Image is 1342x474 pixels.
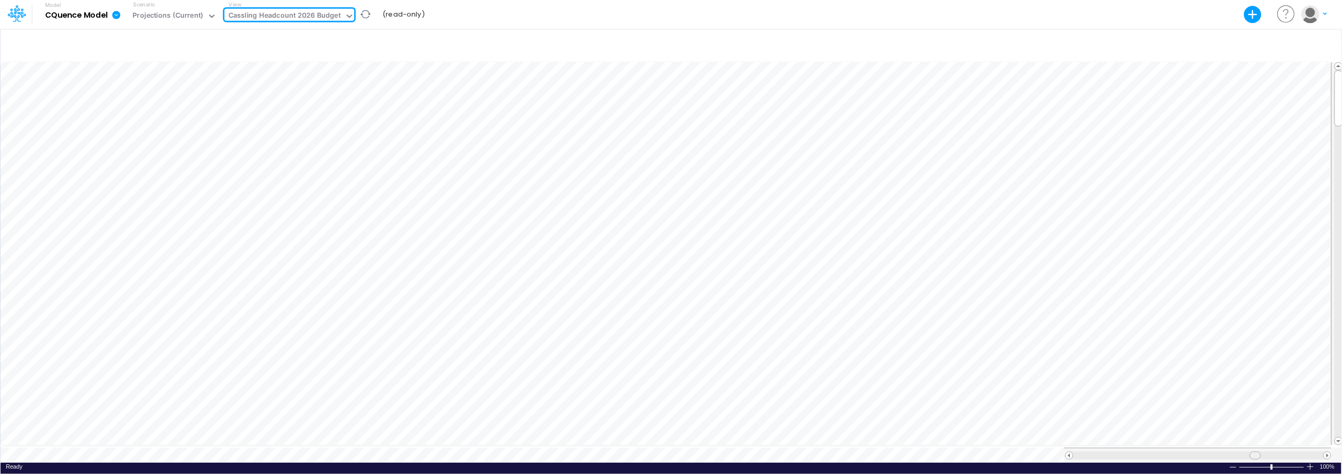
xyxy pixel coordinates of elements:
[132,10,203,23] div: Projections (Current)
[1271,464,1273,470] div: Zoom
[45,11,108,20] b: CQuence Model
[45,2,61,9] label: Model
[382,10,425,19] b: (read-only)
[228,10,341,23] div: Cassling Headcount 2026 Budget
[1229,463,1237,471] div: Zoom Out
[133,1,155,9] label: Scenario
[6,463,23,471] div: In Ready mode
[1306,463,1315,471] div: Zoom In
[1239,463,1306,471] div: Zoom
[229,1,241,9] label: View
[1320,463,1336,471] div: Zoom level
[1320,463,1336,471] span: 100%
[6,463,23,470] span: Ready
